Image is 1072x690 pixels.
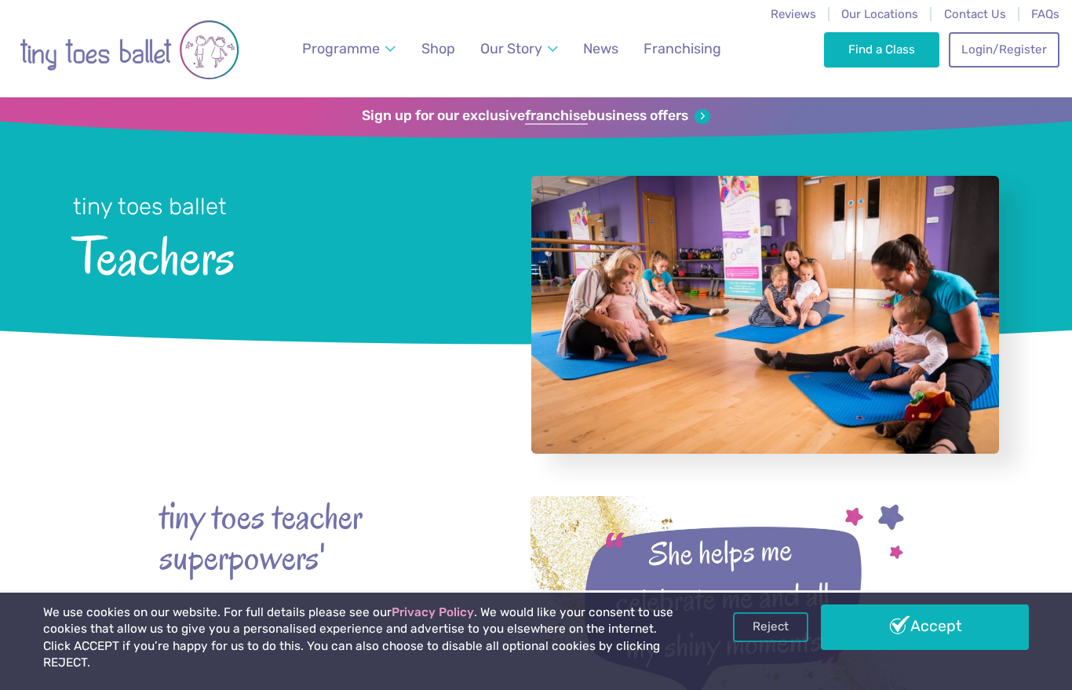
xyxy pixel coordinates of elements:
a: Find a Class [824,32,939,67]
a: Shop [414,31,462,67]
a: Privacy Policy [392,605,474,619]
a: Our Locations [841,7,918,21]
a: Reject [733,612,808,642]
p: We use cookies on our website. For full details please see our . We would like your consent to us... [43,604,684,672]
a: News [576,31,625,67]
a: Our Story [473,31,566,67]
a: Contact Us [944,7,1006,21]
a: Login/Register [949,32,1059,67]
a: Reviews [771,7,816,21]
span: Programme [302,40,380,57]
strong: franchise [525,108,588,125]
span: Franchising [644,40,721,57]
a: Programme [295,31,403,67]
span: Teachers [73,222,490,286]
strong: tiny toes teacher superpowers' [159,496,442,579]
a: Franchising [636,31,728,67]
small: tiny toes ballet [73,193,227,220]
a: FAQs [1031,7,1059,21]
span: Our Story [480,40,542,57]
a: Sign up for our exclusivefranchisebusiness offers [362,108,709,125]
img: tiny toes ballet [20,10,239,89]
span: Shop [421,40,455,57]
span: News [583,40,618,57]
a: Accept [821,604,1029,650]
